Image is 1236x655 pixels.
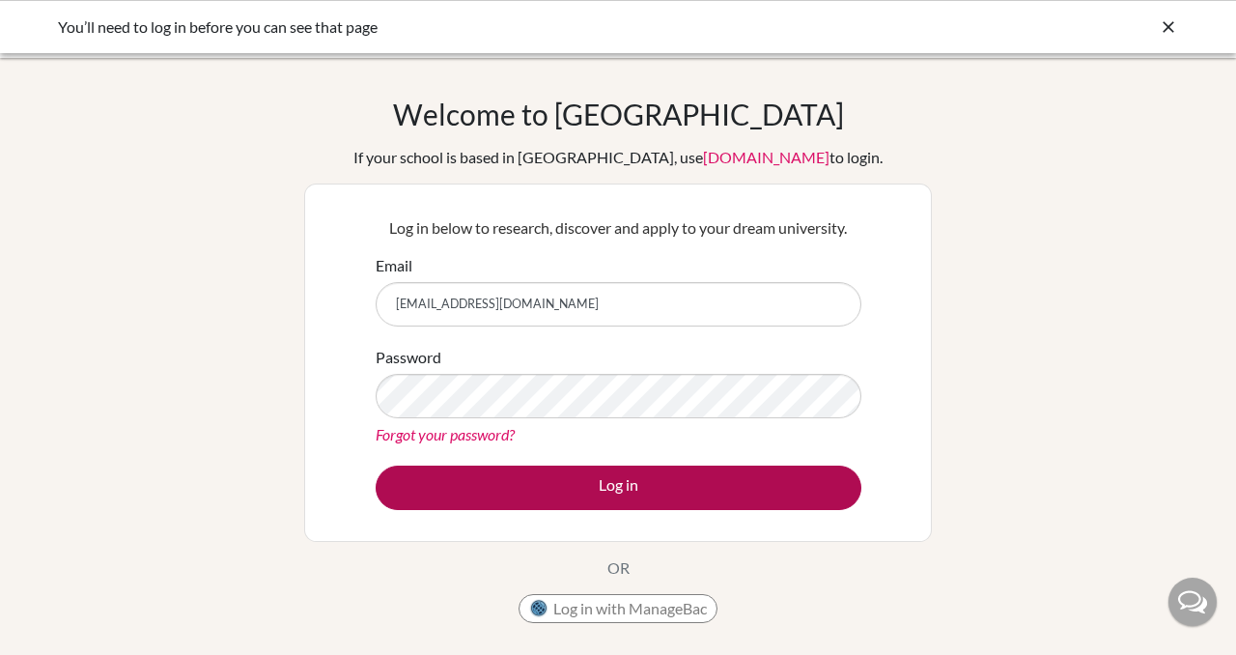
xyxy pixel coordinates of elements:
[353,146,883,169] div: If your school is based in [GEOGRAPHIC_DATA], use to login.
[376,216,861,240] p: Log in below to research, discover and apply to your dream university.
[519,594,717,623] button: Log in with ManageBac
[58,15,888,39] div: You’ll need to log in before you can see that page
[376,425,515,443] a: Forgot your password?
[376,346,441,369] label: Password
[703,148,829,166] a: [DOMAIN_NAME]
[393,97,844,131] h1: Welcome to [GEOGRAPHIC_DATA]
[376,254,412,277] label: Email
[607,556,630,580] p: OR
[44,14,84,31] span: Help
[376,466,861,510] button: Log in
